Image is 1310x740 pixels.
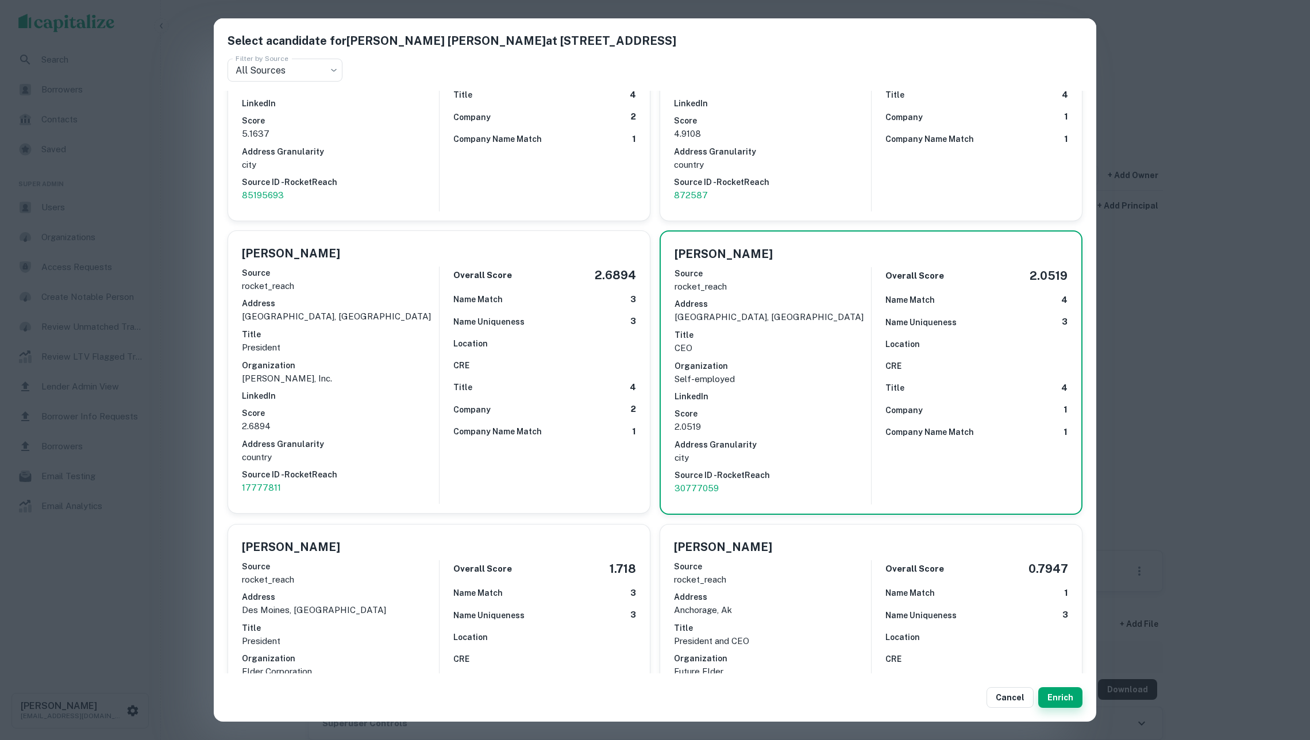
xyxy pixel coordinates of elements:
h6: Name Match [453,293,503,306]
h6: Source ID - RocketReach [242,176,439,188]
p: President [242,341,439,354]
a: 85195693 [242,188,439,202]
button: Enrich [1038,687,1082,708]
h6: 1 [1064,133,1068,146]
p: anchorage, ak [674,603,871,617]
h5: 2.6894 [595,267,636,284]
h6: 4 [1061,381,1068,395]
h6: Title [675,329,871,341]
p: 2.6894 [242,419,439,433]
h6: LinkedIn [242,97,439,110]
h6: 3 [1062,608,1068,622]
h6: Name Uniqueness [453,609,525,622]
h6: CRE [885,653,901,665]
div: All Sources [228,59,342,82]
h6: Source ID - RocketReach [675,469,871,481]
h6: Source [242,560,439,573]
h6: 3 [630,608,636,622]
h6: Source ID - RocketReach [242,468,439,481]
iframe: Chat Widget [1253,648,1310,703]
h6: Title [885,88,904,101]
h6: Address Granularity [242,145,439,158]
h6: 4 [1061,294,1068,307]
h6: Organization [242,359,439,372]
h6: Source [675,267,871,280]
h5: 0.7947 [1028,560,1068,577]
p: President and CEO [674,634,871,648]
h6: Name Match [885,587,935,599]
h6: CRE [453,653,469,665]
h6: Location [885,631,920,643]
h6: Source [242,267,439,279]
p: des moines, [GEOGRAPHIC_DATA] [242,603,439,617]
h6: Title [242,622,439,634]
h6: Title [242,328,439,341]
h6: 1 [1064,110,1068,124]
p: rocket_reach [242,573,439,587]
h6: Name Match [453,587,503,599]
h6: Company Name Match [453,133,542,145]
h6: Overall Score [885,269,944,283]
p: city [675,451,871,465]
h6: Score [674,114,871,127]
a: 17777811 [242,481,439,495]
h6: LinkedIn [242,390,439,402]
h6: Company [453,111,491,124]
h6: Address Granularity [242,438,439,450]
h6: Title [674,622,871,634]
p: Self-employed [675,372,871,386]
h6: CRE [885,360,901,372]
p: city [242,158,439,172]
p: rocket_reach [674,573,871,587]
h6: 2 [631,403,636,416]
h6: Address [675,298,871,310]
label: Filter by Source [236,53,288,63]
h6: Title [453,381,472,394]
h6: Name Uniqueness [453,315,525,328]
p: 5.1637 [242,127,439,141]
h6: Address Granularity [675,438,871,451]
h6: Organization [674,652,871,665]
h6: Company Name Match [885,133,974,145]
h6: 1 [632,425,636,438]
h6: Name Match [885,294,935,306]
h5: [PERSON_NAME] [242,538,340,556]
h6: Company Name Match [885,426,974,438]
a: 30777059 [675,481,871,495]
h6: Score [242,114,439,127]
p: President [242,634,439,648]
h6: CRE [453,359,469,372]
h5: [PERSON_NAME] [242,245,340,262]
h6: LinkedIn [675,390,871,403]
h6: 3 [1062,315,1068,329]
h6: Title [885,381,904,394]
h6: 1 [1064,403,1068,417]
p: country [674,158,871,172]
h6: Address [242,591,439,603]
h6: 1 [632,133,636,146]
p: [GEOGRAPHIC_DATA], [GEOGRAPHIC_DATA] [242,310,439,323]
p: country [242,450,439,464]
h6: 1 [1064,426,1068,439]
h5: 1.718 [610,560,636,577]
h6: Overall Score [453,562,512,576]
h6: Name Uniqueness [885,609,957,622]
h6: Company [453,403,491,416]
h6: Company [885,404,923,417]
p: rocket_reach [242,279,439,293]
h5: [PERSON_NAME] [675,245,773,263]
h6: Overall Score [885,562,944,576]
h6: Location [885,338,920,350]
h6: Organization [675,360,871,372]
h5: [PERSON_NAME] [674,538,772,556]
h6: 3 [630,587,636,600]
p: [PERSON_NAME], Inc. [242,372,439,386]
h6: Location [453,631,488,643]
h6: 1 [1064,587,1068,600]
p: Elder Corporation [242,665,439,679]
a: 872587 [674,188,871,202]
